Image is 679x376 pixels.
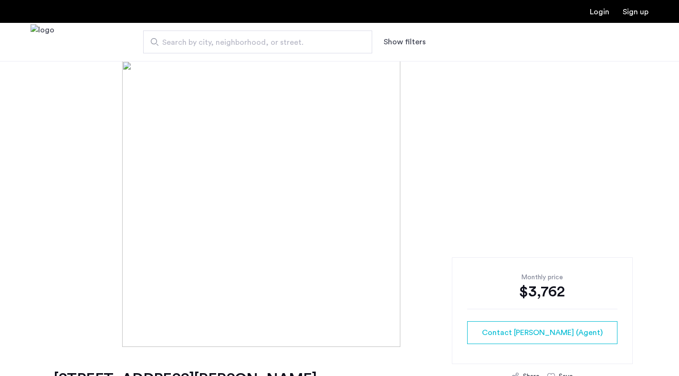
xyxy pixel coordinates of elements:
span: Contact [PERSON_NAME] (Agent) [482,327,603,338]
div: $3,762 [467,282,617,301]
button: button [467,321,617,344]
a: Registration [623,8,648,16]
img: logo [31,24,54,60]
a: Login [590,8,609,16]
a: Cazamio Logo [31,24,54,60]
div: Monthly price [467,273,617,282]
span: Search by city, neighborhood, or street. [162,37,345,48]
img: [object%20Object] [122,61,557,347]
input: Apartment Search [143,30,372,53]
button: Show or hide filters [384,36,426,48]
